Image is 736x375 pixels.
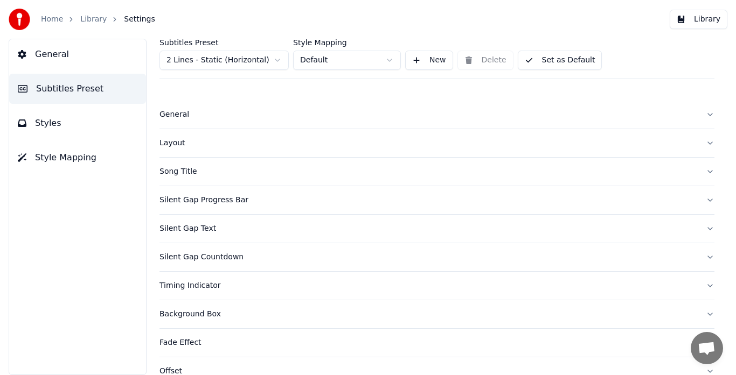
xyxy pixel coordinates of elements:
button: Silent Gap Progress Bar [159,186,714,214]
button: Background Box [159,300,714,328]
button: Timing Indicator [159,272,714,300]
a: Home [41,14,63,25]
button: Library [670,10,727,29]
button: Silent Gap Text [159,215,714,243]
button: Silent Gap Countdown [159,243,714,271]
span: Subtitles Preset [36,82,103,95]
button: General [159,101,714,129]
label: Subtitles Preset [159,39,289,46]
span: Settings [124,14,155,25]
a: Open chat [691,332,723,364]
button: General [9,39,146,69]
span: Style Mapping [35,151,96,164]
div: Timing Indicator [159,280,697,291]
button: Fade Effect [159,329,714,357]
div: Song Title [159,166,697,177]
div: Layout [159,138,697,148]
div: Silent Gap Text [159,223,697,234]
img: youka [9,9,30,30]
div: General [159,109,697,120]
span: General [35,48,69,61]
a: Library [80,14,107,25]
button: Subtitles Preset [9,74,146,104]
button: Set as Default [518,51,602,70]
button: New [405,51,453,70]
button: Layout [159,129,714,157]
nav: breadcrumb [41,14,155,25]
button: Styles [9,108,146,138]
div: Silent Gap Progress Bar [159,195,697,206]
div: Silent Gap Countdown [159,252,697,263]
span: Styles [35,117,61,130]
label: Style Mapping [293,39,401,46]
div: Background Box [159,309,697,320]
div: Fade Effect [159,337,697,348]
button: Song Title [159,158,714,186]
button: Style Mapping [9,143,146,173]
